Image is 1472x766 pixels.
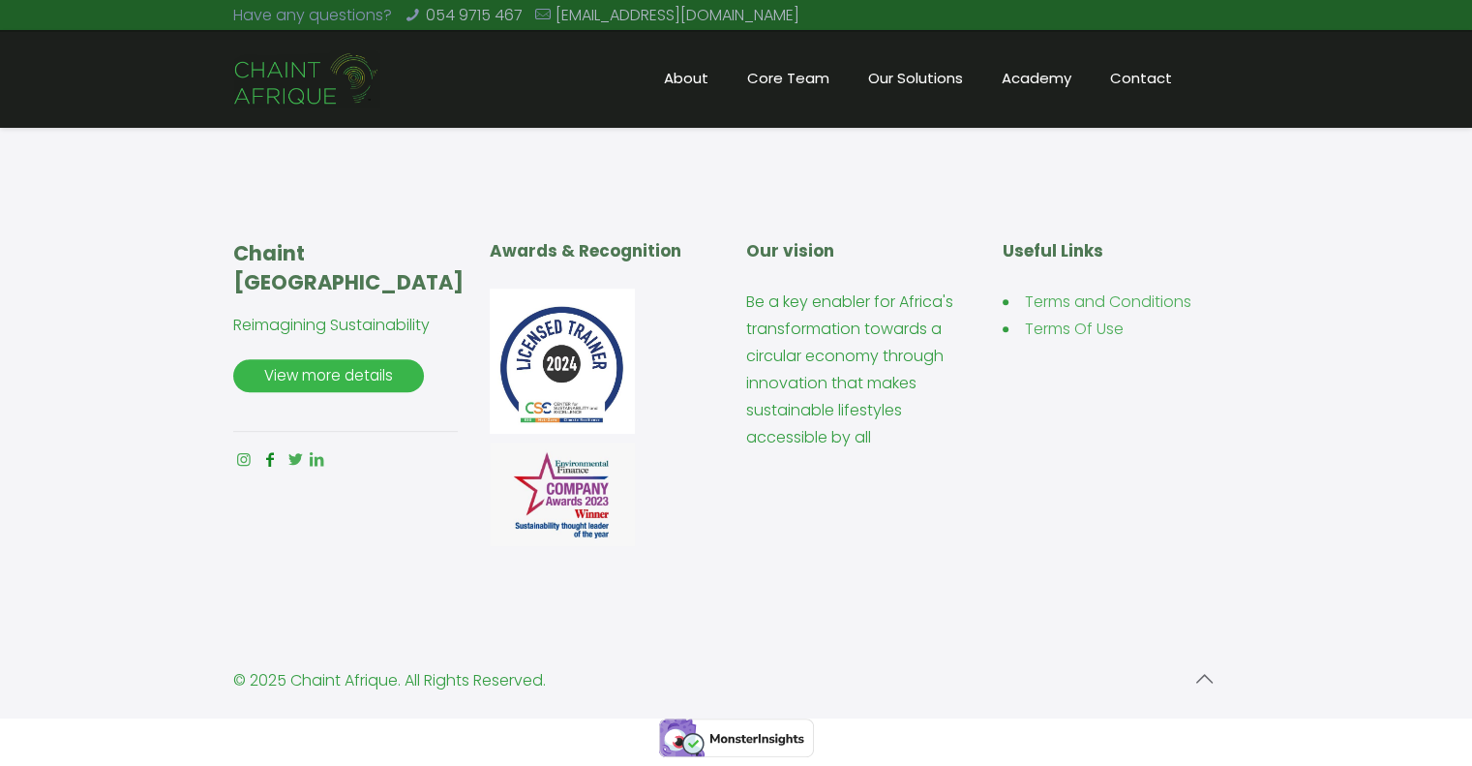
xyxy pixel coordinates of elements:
[233,50,380,108] img: Chaint_Afrique-20
[490,443,635,546] img: img
[233,359,424,392] a: View more details
[248,359,409,392] span: View more details
[233,312,469,339] p: Reimagining Sustainability
[1025,318,1124,340] a: Terms Of Use
[1003,239,1239,263] h5: Useful Links
[425,4,522,26] a: 054 9715 467
[746,289,982,451] p: Be a key enabler for Africa's transformation towards a circular economy through innovation that m...
[1091,30,1191,127] a: Contact
[849,30,982,127] a: Our Solutions
[728,30,849,127] a: Core Team
[1025,291,1191,313] a: Terms and Conditions
[728,64,849,93] span: Core Team
[849,64,982,93] span: Our Solutions
[490,289,635,434] img: img
[233,667,546,694] div: © 2025 Chaint Afrique. All Rights Reserved.
[982,64,1091,93] span: Academy
[659,719,814,757] img: Verified by MonsterInsights
[645,30,728,127] a: About
[746,239,982,263] h5: Our vision
[490,239,726,263] h5: Awards & Recognition
[982,30,1091,127] a: Academy
[233,239,469,297] h4: Chaint [GEOGRAPHIC_DATA]
[556,4,799,26] a: [EMAIL_ADDRESS][DOMAIN_NAME]
[233,30,380,127] a: Chaint Afrique
[1091,64,1191,93] span: Contact
[645,64,728,93] span: About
